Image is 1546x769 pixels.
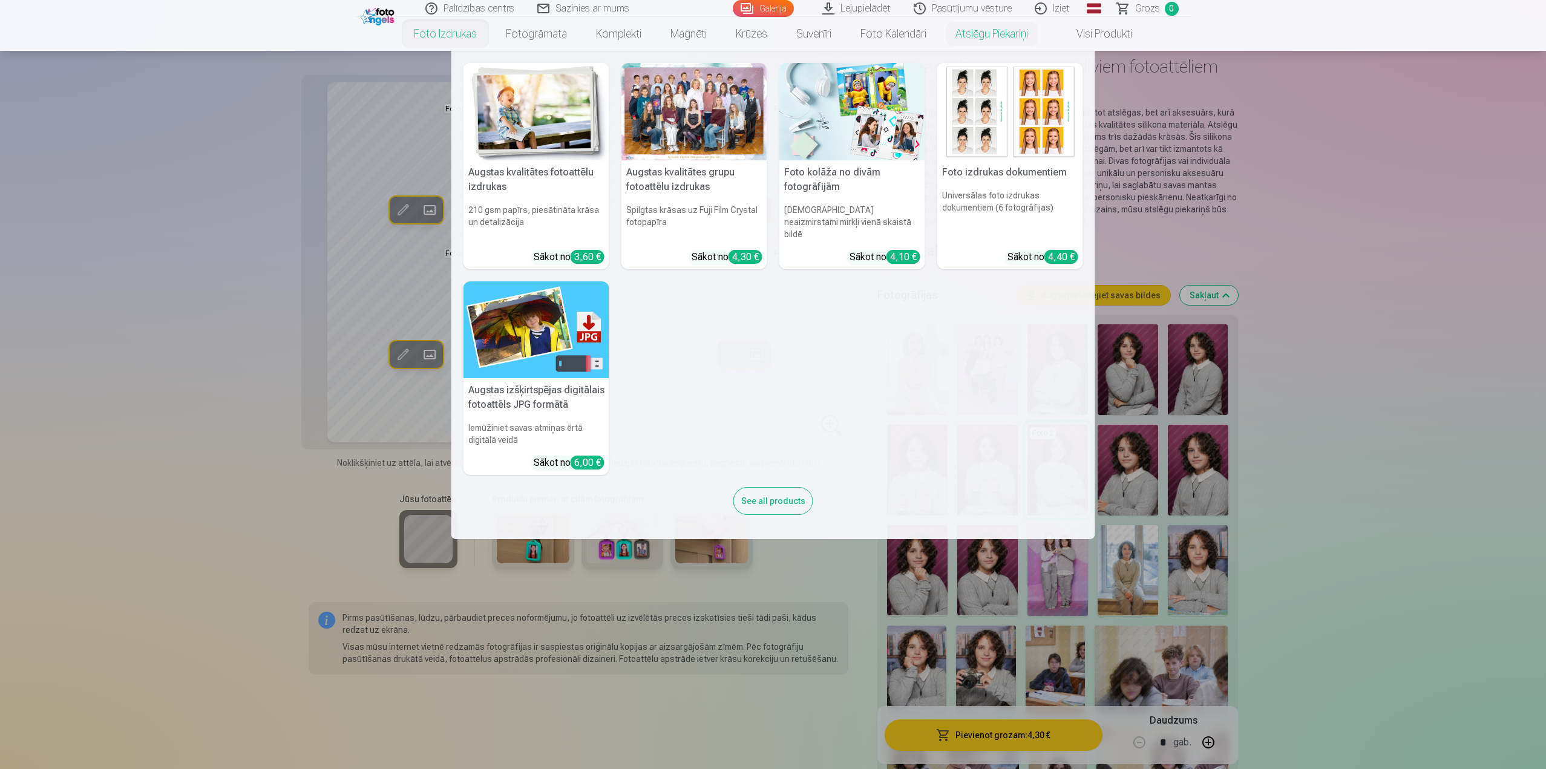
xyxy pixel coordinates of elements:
img: Augstas kvalitātes fotoattēlu izdrukas [463,63,609,160]
div: See all products [733,487,813,515]
h5: Foto kolāža no divām fotogrāfijām [779,160,925,199]
div: Sākot no [850,250,920,264]
div: Sākot no [692,250,762,264]
div: Sākot no [534,456,604,470]
a: Krūzes [721,17,782,51]
div: 4,10 € [886,250,920,264]
a: Magnēti [656,17,721,51]
div: Sākot no [1007,250,1078,264]
a: Foto kalendāri [846,17,941,51]
div: 6,00 € [571,456,604,470]
span: 0 [1165,2,1179,16]
a: Atslēgu piekariņi [941,17,1043,51]
a: Fotogrāmata [491,17,581,51]
a: Augstas izšķirtspējas digitālais fotoattēls JPG formātāAugstas izšķirtspējas digitālais fotoattēl... [463,281,609,476]
h6: Spilgtas krāsas uz Fuji Film Crystal fotopapīra [621,199,767,245]
img: Foto kolāža no divām fotogrāfijām [779,63,925,160]
a: See all products [733,494,813,506]
h6: [DEMOGRAPHIC_DATA] neaizmirstami mirkļi vienā skaistā bildē [779,199,925,245]
a: Visi produkti [1043,17,1147,51]
a: Komplekti [581,17,656,51]
h5: Augstas izšķirtspējas digitālais fotoattēls JPG formātā [463,378,609,417]
a: Augstas kvalitātes grupu fotoattēlu izdrukasSpilgtas krāsas uz Fuji Film Crystal fotopapīraSākot ... [621,63,767,269]
a: Foto izdrukas dokumentiemFoto izdrukas dokumentiemUniversālas foto izdrukas dokumentiem (6 fotogr... [937,63,1083,269]
h6: Iemūžiniet savas atmiņas ērtā digitālā veidā [463,417,609,451]
h6: 210 gsm papīrs, piesātināta krāsa un detalizācija [463,199,609,245]
div: 4,40 € [1044,250,1078,264]
a: Foto izdrukas [399,17,491,51]
a: Augstas kvalitātes fotoattēlu izdrukasAugstas kvalitātes fotoattēlu izdrukas210 gsm papīrs, piesā... [463,63,609,269]
a: Foto kolāža no divām fotogrāfijāmFoto kolāža no divām fotogrāfijām[DEMOGRAPHIC_DATA] neaizmirstam... [779,63,925,269]
div: 4,30 € [729,250,762,264]
img: Augstas izšķirtspējas digitālais fotoattēls JPG formātā [463,281,609,379]
h6: Universālas foto izdrukas dokumentiem (6 fotogrāfijas) [937,185,1083,245]
h5: Augstas kvalitātes fotoattēlu izdrukas [463,160,609,199]
h5: Foto izdrukas dokumentiem [937,160,1083,185]
div: 3,60 € [571,250,604,264]
a: Suvenīri [782,17,846,51]
img: /fa1 [361,5,398,25]
img: Foto izdrukas dokumentiem [937,63,1083,160]
span: Grozs [1135,1,1160,16]
div: Sākot no [534,250,604,264]
h5: Augstas kvalitātes grupu fotoattēlu izdrukas [621,160,767,199]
